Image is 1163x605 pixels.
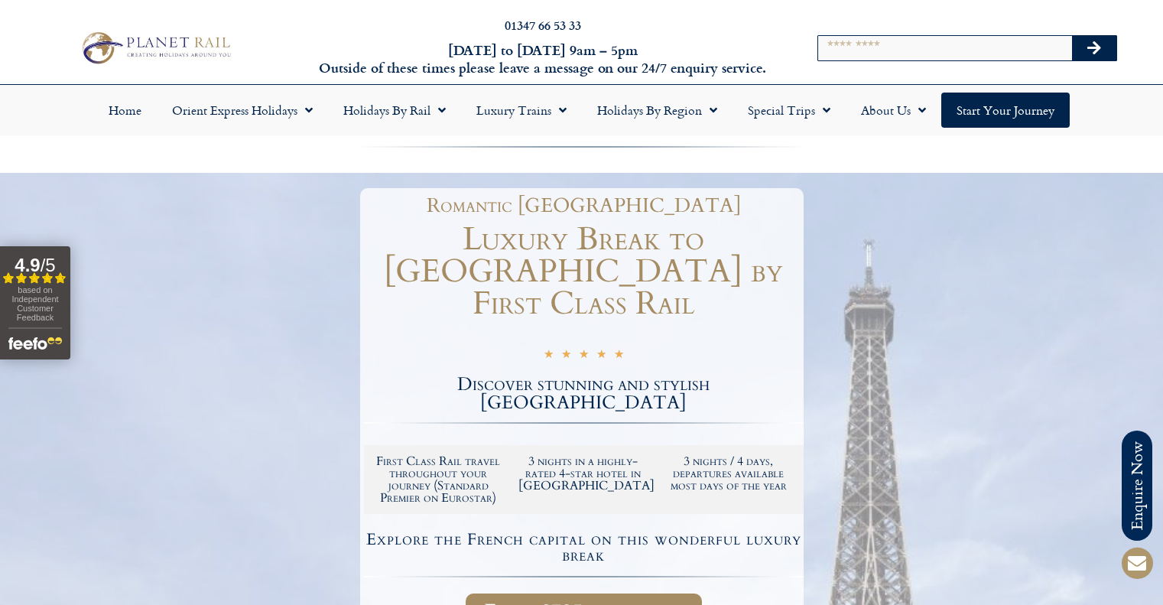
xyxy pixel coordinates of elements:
[544,347,554,365] i: ★
[579,347,589,365] i: ★
[76,28,235,67] img: Planet Rail Train Holidays Logo
[941,93,1070,128] a: Start your Journey
[544,345,624,365] div: 5/5
[461,93,582,128] a: Luxury Trains
[8,93,1155,128] nav: Menu
[93,93,157,128] a: Home
[614,347,624,365] i: ★
[364,223,804,320] h1: Luxury Break to [GEOGRAPHIC_DATA] by First Class Rail
[733,93,846,128] a: Special Trips
[505,16,581,34] a: 01347 66 53 33
[314,41,772,77] h6: [DATE] to [DATE] 9am – 5pm Outside of these times please leave a message on our 24/7 enquiry serv...
[561,347,571,365] i: ★
[582,93,733,128] a: Holidays by Region
[328,93,461,128] a: Holidays by Rail
[372,196,796,216] h1: Romantic [GEOGRAPHIC_DATA]
[518,455,648,492] h2: 3 nights in a highly-rated 4-star hotel in [GEOGRAPHIC_DATA]
[364,376,804,412] h2: Discover stunning and stylish [GEOGRAPHIC_DATA]
[596,347,606,365] i: ★
[1072,36,1116,60] button: Search
[664,455,794,492] h2: 3 nights / 4 days, departures available most days of the year
[846,93,941,128] a: About Us
[374,455,504,504] h2: First Class Rail travel throughout your journey (Standard Premier on Eurostar)
[157,93,328,128] a: Orient Express Holidays
[366,532,801,564] h4: Explore the French capital on this wonderful luxury break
